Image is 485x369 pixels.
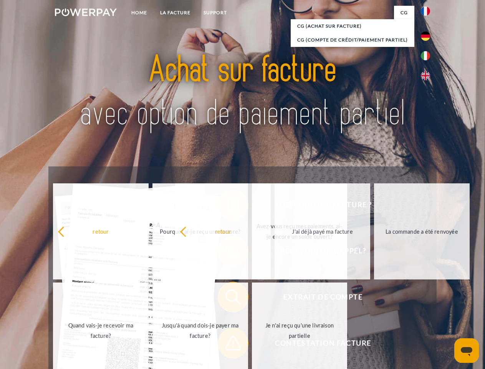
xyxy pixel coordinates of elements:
a: Support [197,6,233,20]
iframe: Bouton de lancement de la fenêtre de messagerie [454,338,479,363]
img: fr [421,7,430,16]
img: title-powerpay_fr.svg [73,37,412,147]
img: it [421,51,430,60]
div: Jusqu'à quand dois-je payer ma facture? [157,320,243,341]
div: retour [180,226,266,236]
div: retour [58,226,144,236]
a: CG (achat sur facture) [291,19,414,33]
a: CG (Compte de crédit/paiement partiel) [291,33,414,47]
img: en [421,71,430,80]
a: CG [394,6,414,20]
img: logo-powerpay-white.svg [55,8,117,16]
a: LA FACTURE [154,6,197,20]
div: Pourquoi ai-je reçu une facture? [157,226,243,236]
img: de [421,32,430,41]
a: Home [125,6,154,20]
div: J'ai déjà payé ma facture [279,226,366,236]
div: Je n'ai reçu qu'une livraison partielle [257,320,343,341]
div: Quand vais-je recevoir ma facture? [58,320,144,341]
div: La commande a été renvoyée [379,226,465,236]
